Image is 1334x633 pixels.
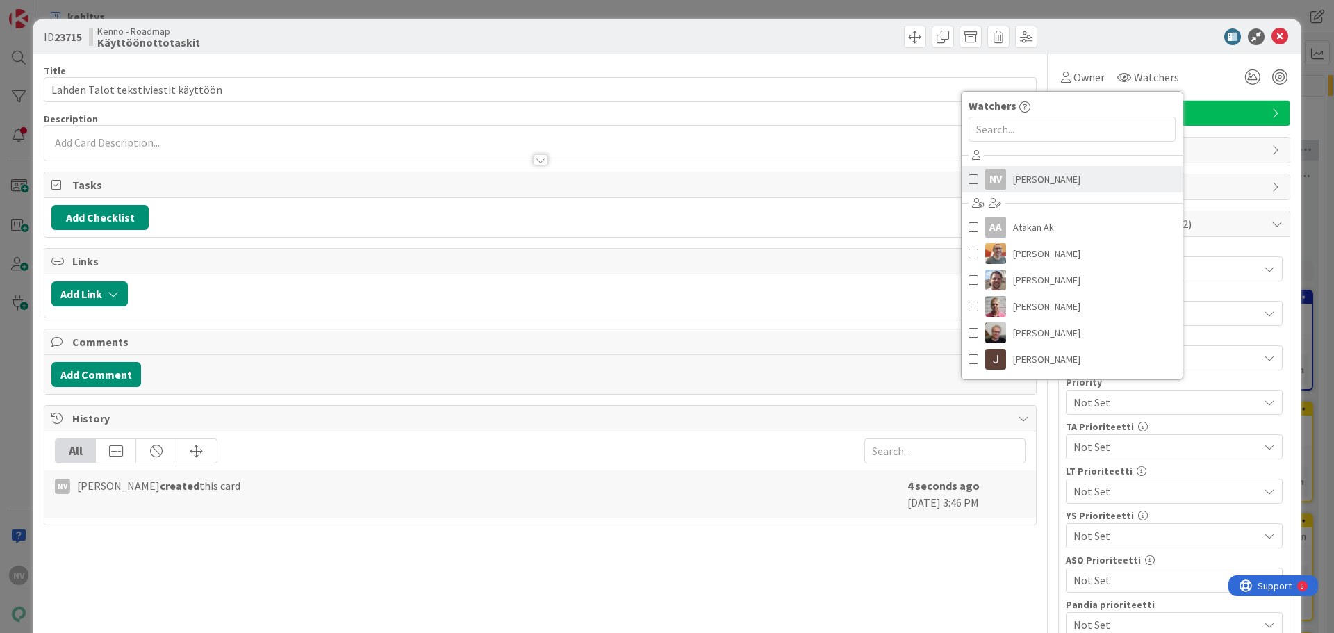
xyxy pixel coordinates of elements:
[907,477,1026,511] div: [DATE] 3:46 PM
[44,28,82,45] span: ID
[51,362,141,387] button: Add Comment
[969,117,1176,142] input: Search...
[985,322,1006,343] img: JH
[1013,270,1080,290] span: [PERSON_NAME]
[54,30,82,44] b: 23715
[1073,393,1251,412] span: Not Set
[1073,69,1105,85] span: Owner
[985,243,1006,264] img: BN
[1013,349,1080,370] span: [PERSON_NAME]
[985,169,1006,190] div: NV
[72,253,1011,270] span: Links
[1134,69,1179,85] span: Watchers
[962,267,1183,293] a: ET[PERSON_NAME]
[160,479,199,493] b: created
[962,240,1183,267] a: BN[PERSON_NAME]
[55,479,70,494] div: NV
[985,349,1006,370] img: JM
[51,205,149,230] button: Add Checklist
[969,97,1016,114] span: Watchers
[1066,466,1283,476] div: LT Prioriteetti
[962,320,1183,346] a: JH[PERSON_NAME]
[985,270,1006,290] img: ET
[1066,511,1283,520] div: YS Prioriteetti
[1073,482,1251,501] span: Not Set
[77,477,240,494] span: [PERSON_NAME] this card
[1013,243,1080,264] span: [PERSON_NAME]
[72,410,1011,427] span: History
[97,37,200,48] b: Käyttöönottotaskit
[44,77,1037,102] input: type card name here...
[985,296,1006,317] img: HJ
[1073,570,1251,590] span: Not Set
[1073,526,1251,545] span: Not Set
[1013,169,1080,190] span: [PERSON_NAME]
[1066,422,1283,431] div: TA Prioriteetti
[1013,322,1080,343] span: [PERSON_NAME]
[985,217,1006,238] div: AA
[962,293,1183,320] a: HJ[PERSON_NAME]
[44,65,66,77] label: Title
[907,479,980,493] b: 4 seconds ago
[962,214,1183,240] a: AAAtakan Ak
[72,6,76,17] div: 6
[1066,555,1283,565] div: ASO Prioriteetti
[97,26,200,37] span: Kenno - Roadmap
[29,2,63,19] span: Support
[72,334,1011,350] span: Comments
[1013,217,1054,238] span: Atakan Ak
[72,176,1011,193] span: Tasks
[56,439,96,463] div: All
[51,281,128,306] button: Add Link
[962,372,1183,399] a: JT[PERSON_NAME]
[1073,437,1251,457] span: Not Set
[1066,377,1283,387] div: Priority
[962,346,1183,372] a: JM[PERSON_NAME]
[864,438,1026,463] input: Search...
[962,166,1183,192] a: NV[PERSON_NAME]
[1013,296,1080,317] span: [PERSON_NAME]
[44,113,98,125] span: Description
[1066,600,1283,609] div: Pandia prioriteetti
